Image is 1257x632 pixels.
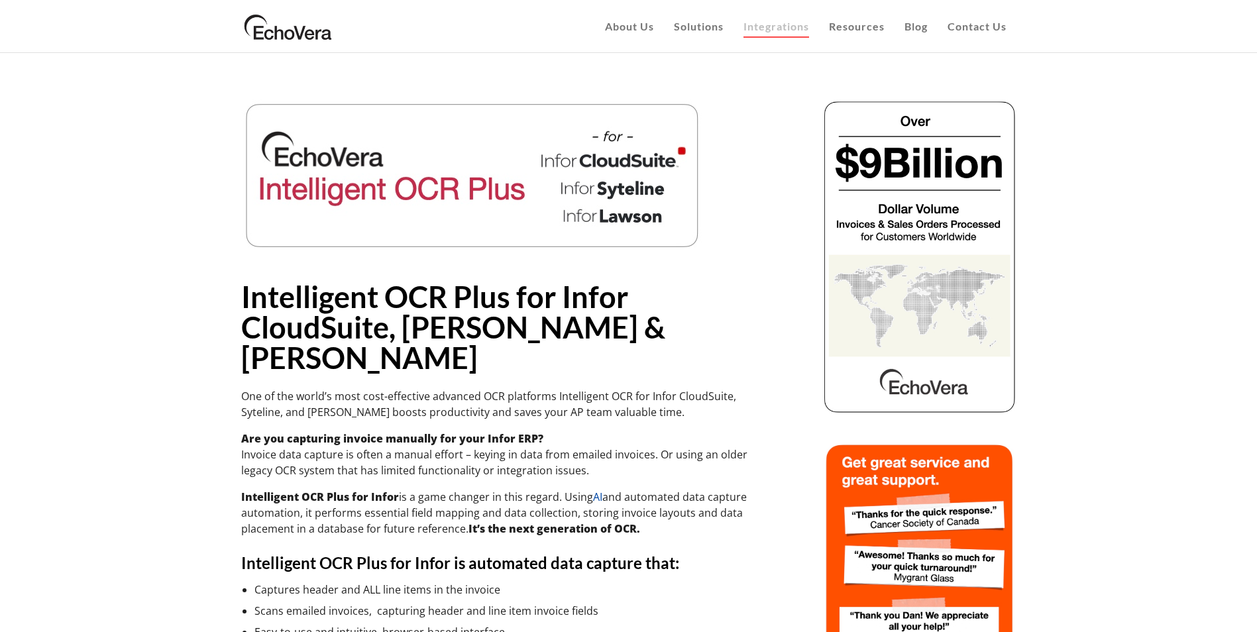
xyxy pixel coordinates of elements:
img: echovera dollar volume [822,99,1016,414]
img: Intelligent OCR for Infor CloudSuite Syteline Lawson [241,99,705,252]
strong: Intelligent OCR Plus for Infor [241,490,399,504]
li: Captures header and ALL line items in the invoice [254,582,758,598]
span: About Us [605,20,654,32]
a: AI [593,490,602,504]
strong: Intelligent OCR Plus for Infor CloudSuite, [PERSON_NAME] & [PERSON_NAME] [241,279,665,376]
li: Scans emailed invoices, capturing header and line item invoice fields [254,603,758,619]
strong: Are you capturing invoice manually for your Infor ERP? [241,431,543,446]
span: Solutions [674,20,724,32]
p: One of the world’s most cost-effective advanced OCR platforms Intelligent OCR for Infor CloudSuit... [241,388,758,420]
span: Integrations [743,20,809,32]
p: is a game changer in this regard. Using and automated data capture automation, it performs essent... [241,489,758,537]
p: Invoice data capture is often a manual effort – keying in data from emailed invoices. Or using an... [241,431,758,478]
span: Resources [829,20,885,32]
h4: Intelligent OCR Plus for Infor is automated data capture that: [241,553,758,574]
span: Contact Us [948,20,1007,32]
strong: It’s the next generation of OCR. [468,521,640,536]
span: Blog [904,20,928,32]
img: EchoVera [241,10,335,43]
